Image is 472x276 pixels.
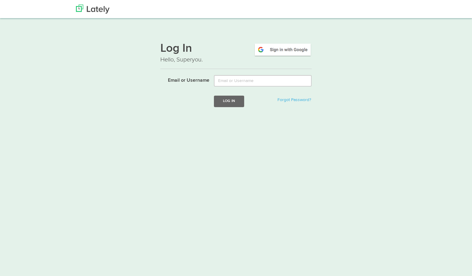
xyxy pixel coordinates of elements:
h1: Log In [160,43,312,55]
button: Log In [214,96,244,107]
img: google-signin.png [254,43,312,57]
a: Forgot Password? [277,98,311,102]
label: Email or Username [156,75,209,84]
input: Email or Username [214,75,312,87]
img: Lately [76,5,110,14]
p: Hello, Superyou. [160,55,312,64]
